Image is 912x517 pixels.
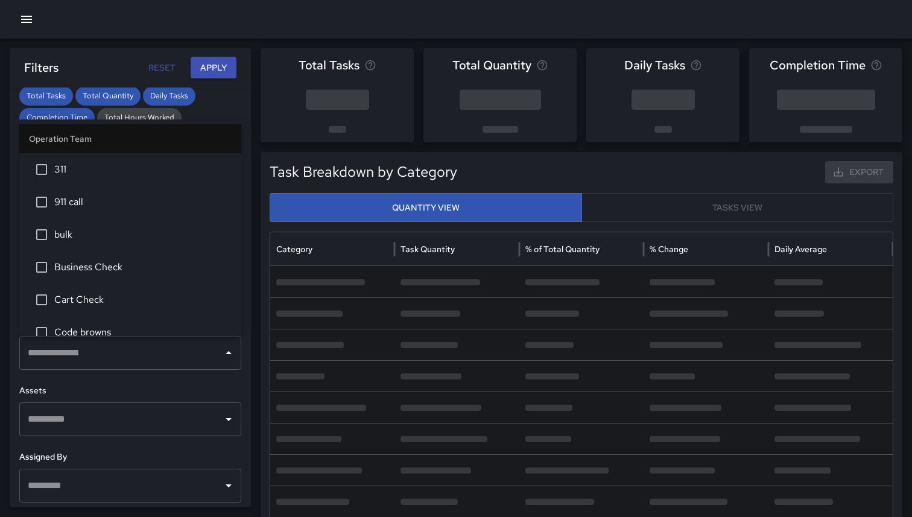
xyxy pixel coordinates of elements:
h6: Assets [19,384,241,398]
svg: Average time taken to complete tasks in the selected period, compared to the previous period. [870,59,882,71]
div: Total Tasks [19,86,73,106]
button: Open [220,411,237,428]
span: Total Quantity [75,90,141,102]
div: Completion Time [19,108,95,127]
span: Total Hours Worked [97,112,182,124]
button: Apply [191,57,236,79]
span: bulk [54,227,232,242]
h5: Task Breakdown by Category [270,162,736,182]
svg: Total task quantity in the selected period, compared to the previous period. [536,59,548,71]
span: Business Check [54,260,232,274]
div: Total Hours Worked [97,108,182,127]
div: Daily Average [774,244,827,255]
span: 311 [54,162,232,177]
div: % of Total Quantity [525,244,600,255]
span: Code browns [54,325,232,340]
h6: Assigned By [19,451,241,464]
span: Daily Tasks [624,56,685,75]
svg: Average number of tasks per day in the selected period, compared to the previous period. [690,59,702,71]
div: Total Quantity [75,86,141,106]
span: Completion Time [770,56,866,75]
div: Category [276,244,312,255]
span: 911 call [54,195,232,209]
div: % Change [650,244,688,255]
span: Cart Check [54,293,232,307]
div: Task Quantity [401,244,455,255]
h6: Filters [24,58,59,77]
button: Open [220,477,237,494]
li: Operation Team [19,124,241,153]
svg: Total number of tasks in the selected period, compared to the previous period. [364,59,376,71]
button: Reset [142,57,181,79]
button: Close [220,344,237,361]
span: Daily Tasks [143,90,195,102]
span: Total Quantity [452,56,531,75]
div: Daily Tasks [143,86,195,106]
span: Total Tasks [299,56,359,75]
span: Total Tasks [19,90,73,102]
span: Completion Time [19,112,95,124]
